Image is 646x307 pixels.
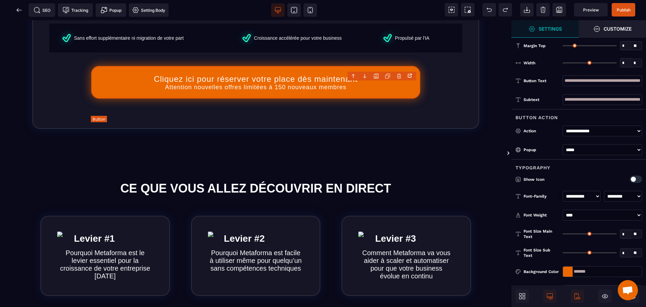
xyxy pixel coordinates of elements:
[91,46,420,78] button: Cliquez ici pour réserver votre place dès maintenantAttention nouvelles offres limitées à 150 nou...
[511,109,646,122] div: Button Action
[617,7,631,12] span: Publish
[63,7,88,13] span: Tracking
[536,3,550,16] span: Clear
[524,77,559,84] div: Button Text
[303,3,317,17] span: View mobile
[612,3,635,16] span: Save
[524,146,559,153] div: Popup
[74,213,115,224] b: Levier #1
[618,280,638,300] div: Mở cuộc trò chuyện
[543,289,557,303] span: Is Show Desktop
[12,3,26,17] span: Back
[375,6,400,30] img: B4BGOZIbHi86AAAAAElFTkSuQmCC
[598,289,612,303] span: Cmd Hidden Block
[515,289,529,303] span: Open Blocks
[520,3,534,16] span: Open Import Webpage
[571,289,584,303] span: Is Show Mobile
[511,20,579,38] span: Open Style Manager
[524,212,559,218] div: Font Weight
[406,72,415,79] div: Open the link Modal
[524,229,559,239] span: Font Size Main Text
[583,7,599,12] span: Preview
[58,3,93,17] span: Tracking code
[604,26,632,31] strong: Customize
[375,213,416,224] b: Levier #3
[515,176,600,183] p: Show Icon
[59,229,151,260] div: Pourquoi Metaforma est le levier essentiel pour la croissance de votre entreprise [DATE]
[101,7,121,13] span: Popup
[224,213,264,224] b: Levier #2
[445,3,458,16] span: View components
[511,159,646,172] div: Typography
[524,60,535,66] span: Width
[524,193,559,200] div: Font-Family
[539,26,562,31] strong: Settings
[393,13,457,22] text: Propulsé par l'IA
[29,3,55,17] span: Seo meta data
[252,13,370,22] text: Croissance accélérée pour votre business
[271,3,285,17] span: View desktop
[511,143,518,164] span: Toggle Views
[574,3,608,16] span: Preview
[524,268,559,275] div: Background Color
[210,229,302,252] div: Pourquoi Metaforma est facile à utiliser même pour quelqu’un sans compétences techniques
[482,3,496,16] span: Undo
[72,13,229,23] text: Sans effort supplémentaire ni migration de votre part
[461,3,474,16] span: Screenshot
[499,3,512,16] span: Redo
[34,7,50,13] span: SEO
[524,43,546,48] span: Margin Top
[524,128,559,134] div: Action
[524,96,559,103] div: Subtext
[579,20,646,38] span: Open Style Manager
[552,3,566,16] span: Save
[524,247,559,258] span: Font Size Sub Text
[360,229,453,260] div: Comment Metaforma va vous aider à scaler et automatiser pour que votre business évolue en continu
[96,3,126,17] span: Create Alert Modal
[54,6,79,30] img: B4BGOZIbHi86AAAAAElFTkSuQmCC
[132,7,165,13] span: Setting Body
[10,160,501,177] text: CE QUE VOUS ALLEZ DÉCOUVRIR EN DIRECT
[287,3,301,17] span: View tablet
[234,6,259,30] img: B4BGOZIbHi86AAAAAElFTkSuQmCC
[129,3,169,17] span: Favicon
